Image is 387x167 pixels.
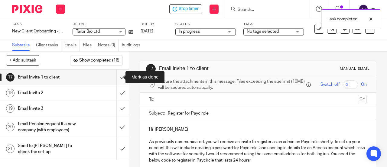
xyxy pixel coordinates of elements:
h1: Email Invite 1 to client [18,73,80,82]
span: Tailor Bio Ltd [76,29,100,34]
label: Due by [141,22,168,27]
a: Client tasks [36,39,61,51]
h1: Email Invite 3 [18,104,80,113]
p: Task completed. [328,16,358,22]
span: Show completed (16) [79,58,119,63]
p: As previously communicated, you will receive an invite to register as an admin on Paycircle short... [149,139,367,163]
a: Audit logs [122,39,143,51]
span: Switch off [320,82,340,88]
label: Subject: [149,110,165,116]
label: To: [149,96,156,102]
img: svg%3E [359,4,368,14]
a: Files [83,39,95,51]
span: In progress [179,29,200,34]
img: Pixie [12,5,42,13]
h1: Email Pension request if a new company (with employees) [18,119,80,135]
div: 20 [6,123,15,131]
a: Notes (0) [98,39,119,51]
div: Manual email [340,66,370,71]
div: 17 [6,73,15,82]
span: On [361,82,367,88]
span: [DATE] [141,29,153,33]
h1: Email Invite 1 to client [159,65,271,72]
span: Stop timer [179,6,199,12]
div: 18 [6,89,15,97]
span: Secure the attachments in this message. Files exceeding the size limit (10MB) will be secured aut... [158,78,305,91]
div: 19 [6,104,15,113]
div: Tailor Bio Ltd - New Client Onboarding - Payroll Paycircle [169,4,202,14]
button: Show completed (16) [70,55,123,65]
a: Emails [64,39,80,51]
div: 21 [6,145,15,153]
label: Client [73,22,133,27]
h1: Send to [PERSON_NAME] to check the set-up [18,141,80,157]
button: + Add subtask [6,55,39,65]
button: Cc [358,95,367,104]
div: 17 [146,64,156,74]
a: Subtasks [12,39,33,51]
label: Task [12,22,65,27]
div: New Client Onboarding - Payroll Paycircle [12,28,65,34]
p: Hi [PERSON_NAME] [149,126,367,132]
label: Status [175,22,236,27]
h1: Email Invite 2 [18,88,80,97]
span: No tags selected [247,29,279,34]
